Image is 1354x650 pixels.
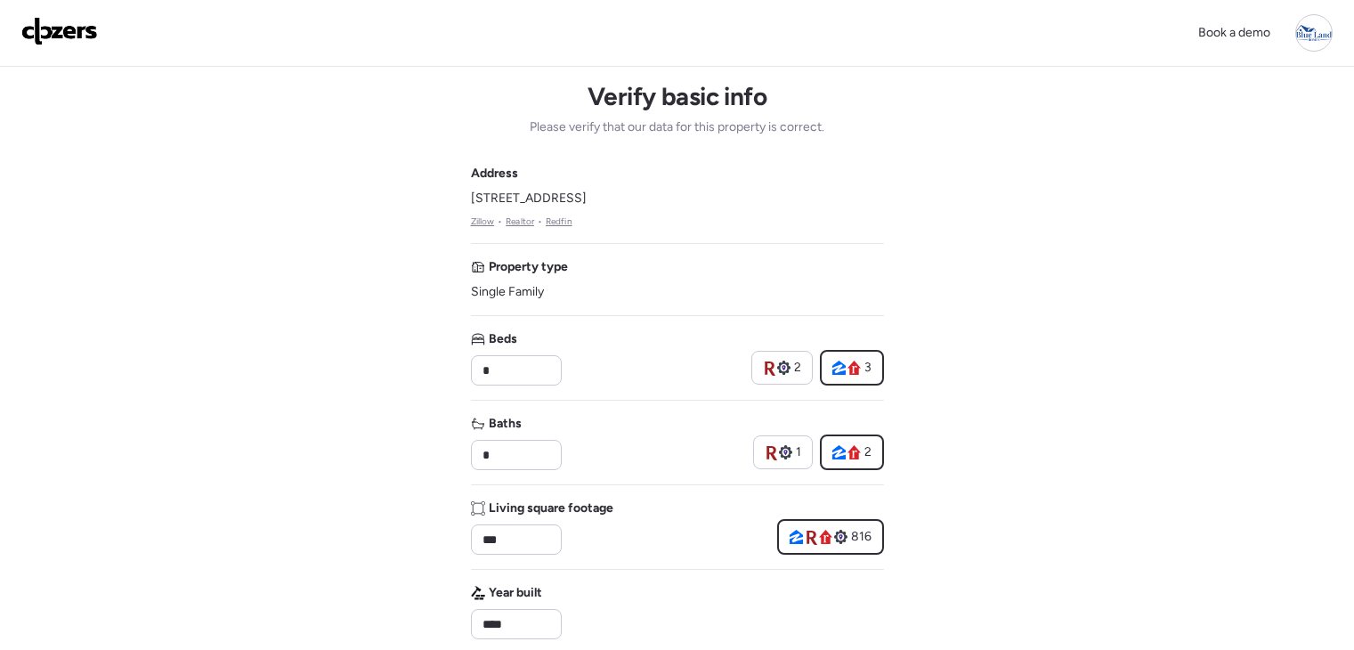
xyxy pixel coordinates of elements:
span: • [498,215,502,229]
span: Living square footage [489,500,613,517]
img: Logo [21,17,98,45]
a: Redfin [546,215,572,229]
span: Address [471,165,518,183]
span: Property type [489,258,568,276]
span: Beds [489,330,517,348]
span: 816 [851,528,872,546]
span: 2 [864,443,872,461]
span: Single Family [471,283,544,301]
span: 3 [864,359,872,377]
a: Zillow [471,215,495,229]
span: [STREET_ADDRESS] [471,190,587,207]
span: Please verify that our data for this property is correct. [530,118,824,136]
span: • [538,215,542,229]
span: 1 [796,443,801,461]
span: 2 [794,359,801,377]
h1: Verify basic info [588,81,766,111]
span: Baths [489,415,522,433]
span: Book a demo [1198,25,1270,40]
a: Realtor [506,215,534,229]
span: Year built [489,584,542,602]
